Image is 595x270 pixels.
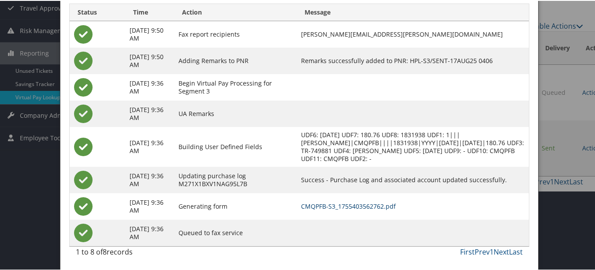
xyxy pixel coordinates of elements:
td: [DATE] 9:50 AM [125,20,174,47]
td: Remarks successfully added to PNR: HPL-S3/SENT-17AUG25 0406 [297,47,529,73]
th: Status: activate to sort column ascending [70,3,126,20]
td: Updating purchase log M271X1BXV1NAG95L7B [174,166,297,192]
a: Prev [475,246,490,256]
th: Time: activate to sort column ascending [125,3,174,20]
td: Success - Purchase Log and associated account updated successfully. [297,166,529,192]
span: 8 [103,246,107,256]
td: UA Remarks [174,100,297,126]
td: Fax report recipients [174,20,297,47]
a: 1 [490,246,494,256]
td: UDF6: [DATE] UDF7: 180.76 UDF8: 1831938 UDF1: 1|||[PERSON_NAME]|CMQPFB||||1831938|YYYY|[DATE]|[DA... [297,126,529,166]
td: [DATE] 9:36 AM [125,219,174,245]
td: [DATE] 9:36 AM [125,100,174,126]
td: [DATE] 9:36 AM [125,192,174,219]
a: CMQPFB-S3_1755403562762.pdf [301,201,396,210]
a: Next [494,246,509,256]
div: 1 to 8 of records [76,246,178,261]
td: [DATE] 9:36 AM [125,73,174,100]
a: First [460,246,475,256]
th: Message: activate to sort column ascending [297,3,529,20]
td: [PERSON_NAME][EMAIL_ADDRESS][PERSON_NAME][DOMAIN_NAME] [297,20,529,47]
a: Last [509,246,523,256]
th: Action: activate to sort column ascending [174,3,297,20]
td: Building User Defined Fields [174,126,297,166]
td: Adding Remarks to PNR [174,47,297,73]
td: [DATE] 9:36 AM [125,166,174,192]
td: Generating form [174,192,297,219]
td: Queued to fax service [174,219,297,245]
td: Begin Virtual Pay Processing for Segment 3 [174,73,297,100]
td: [DATE] 9:36 AM [125,126,174,166]
td: [DATE] 9:50 AM [125,47,174,73]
